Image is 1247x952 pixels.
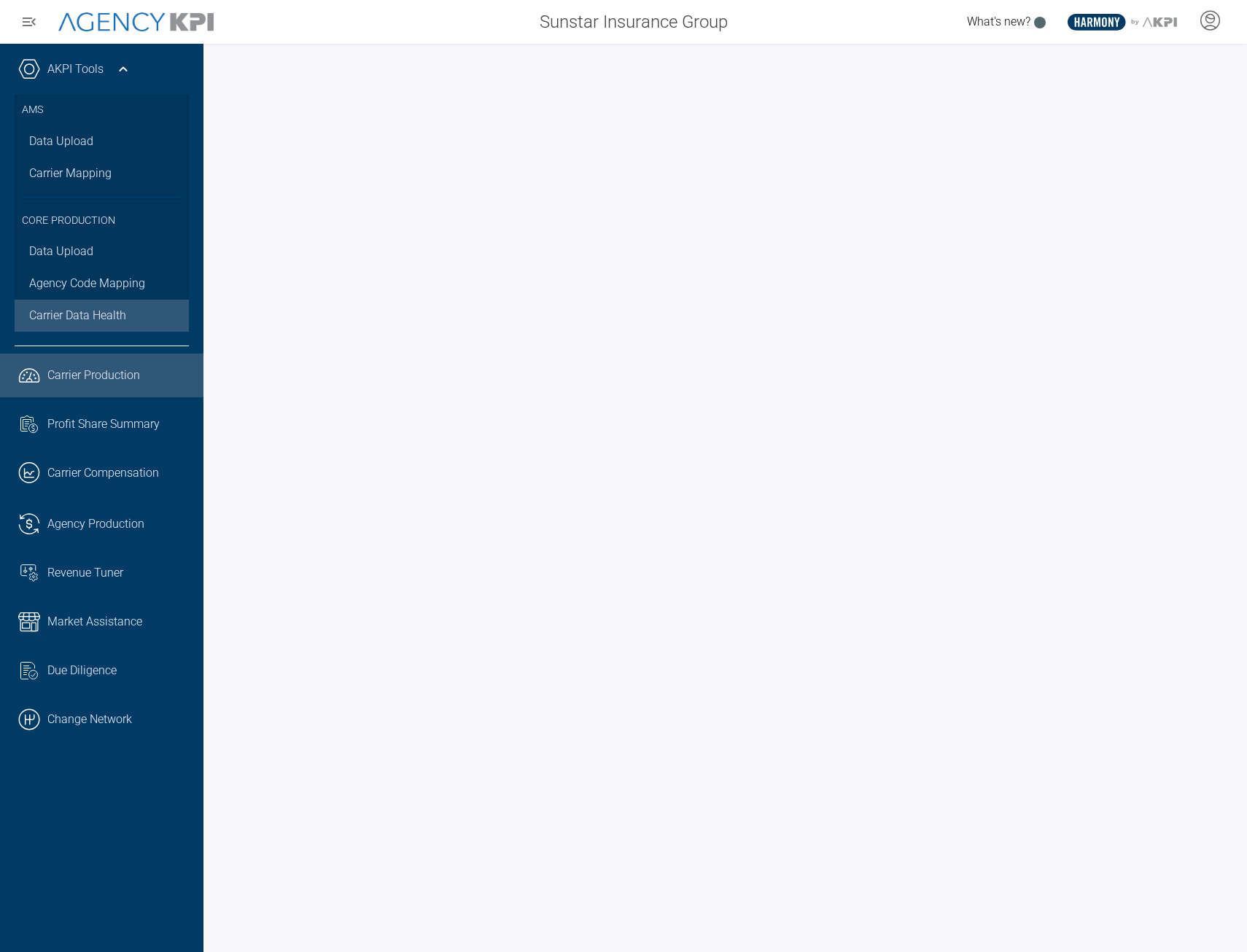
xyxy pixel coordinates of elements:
a: Carrier Data Health [15,300,189,332]
a: Data Upload [15,235,189,268]
span: Carrier Compensation [47,464,159,482]
a: AKPI Tools [47,61,104,78]
span: Carrier Production [47,367,140,384]
a: Carrier Mapping [15,157,189,190]
img: AgencyKPI [58,12,214,32]
span: Due Diligence [47,662,117,679]
span: Sunstar Insurance Group [540,9,728,35]
span: Revenue Tuner [47,564,123,582]
span: What's new? [967,15,1030,28]
span: Agency Production [47,515,144,533]
a: Data Upload [15,125,189,157]
span: Profit Share Summary [47,415,160,433]
span: Carrier Data Health [29,307,126,324]
h3: AMS [22,95,182,125]
span: Market Assistance [47,613,142,631]
h3: Core Production [22,197,182,236]
a: Agency Code Mapping [15,268,189,300]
